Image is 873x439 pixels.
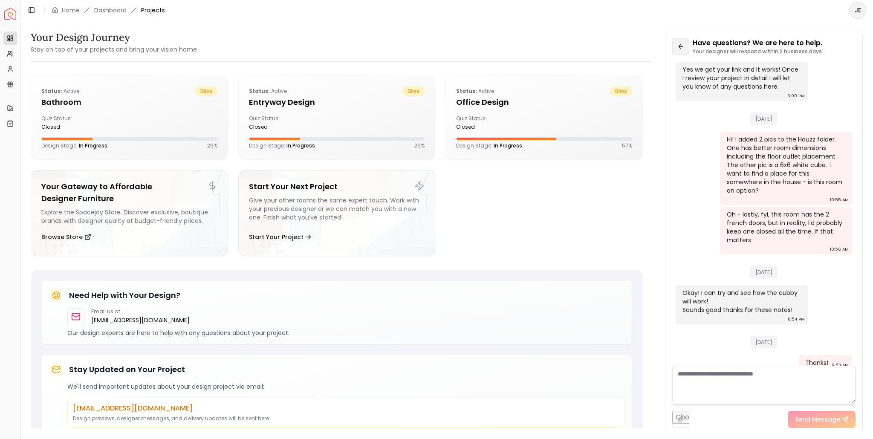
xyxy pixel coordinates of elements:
[727,210,844,244] div: Oh - lastly, fyi, this room has the 2 french doors, but in reality, I'd probably keep one closed ...
[622,142,632,149] p: 57 %
[73,415,619,422] p: Design previews, designer messages, and delivery updates will be sent here
[91,315,190,325] a: [EMAIL_ADDRESS][DOMAIN_NAME]
[456,142,522,149] p: Design Stage:
[67,382,625,391] p: We'll send important updates about your design project via email:
[456,124,541,130] div: closed
[682,289,800,314] div: Okay! I can try and see how the cubby will work! Sounds good thanks for these notes!
[41,96,217,108] h5: Bathroom
[94,6,127,14] a: Dashboard
[249,181,425,193] h5: Start Your Next Project
[830,196,849,204] div: 10:55 AM
[727,135,844,195] div: Hi! I added 2 pics to the Houzz folder. One has better room dimensions including the floor outlet...
[249,87,270,95] b: Status:
[79,142,107,149] span: In Progress
[62,6,80,14] a: Home
[207,142,217,149] p: 29 %
[832,361,849,370] div: 9:53 AM
[750,113,778,125] span: [DATE]
[141,6,165,14] span: Projects
[402,86,425,96] span: bliss
[41,181,217,205] h5: Your Gateway to Affordable Designer Furniture
[41,87,62,95] b: Status:
[69,289,180,301] h5: Need Help with Your Design?
[238,170,436,256] a: Start Your Next ProjectGive your other rooms the same expert touch. Work with your previous desig...
[456,115,541,130] div: Quiz Status:
[750,266,778,278] span: [DATE]
[249,196,425,225] div: Give your other rooms the same expert touch. Work with your previous designer or we can match you...
[4,8,16,20] img: Spacejoy Logo
[787,92,805,100] div: 6:00 PM
[52,6,165,14] nav: breadcrumb
[41,124,126,130] div: closed
[788,315,805,323] div: 8:54 PM
[693,38,823,48] p: Have questions? We are here to help.
[249,142,315,149] p: Design Stage:
[195,86,217,96] span: bliss
[249,115,333,130] div: Quiz Status:
[693,48,823,55] p: Your designer will respond within 2 business days.
[41,228,91,245] button: Browse Store
[286,142,315,149] span: In Progress
[805,358,828,367] div: Thanks!
[41,142,107,149] p: Design Stage:
[31,45,197,54] small: Stay on top of your projects and bring your vision home
[4,8,16,20] a: Spacejoy
[249,86,287,96] p: active
[31,170,228,256] a: Your Gateway to Affordable Designer FurnitureExplore the Spacejoy Store. Discover exclusive, bout...
[69,364,185,375] h5: Stay Updated on Your Project
[850,3,865,18] span: JE
[41,86,79,96] p: active
[682,65,800,91] div: Yes we got your link and it works! Once I review your project in detail I will let you know of an...
[249,96,425,108] h5: entryway design
[31,31,197,44] h3: Your Design Journey
[249,124,333,130] div: closed
[849,2,866,19] button: JE
[456,96,632,108] h5: Office design
[610,86,632,96] span: bliss
[67,329,625,337] p: Our design experts are here to help with any questions about your project.
[456,86,494,96] p: active
[249,228,312,245] button: Start Your Project
[494,142,522,149] span: In Progress
[456,87,477,95] b: Status:
[750,336,778,348] span: [DATE]
[91,308,190,315] p: Email us at
[414,142,425,149] p: 29 %
[73,403,619,413] p: [EMAIL_ADDRESS][DOMAIN_NAME]
[830,245,849,254] div: 10:56 AM
[41,208,217,225] div: Explore the Spacejoy Store. Discover exclusive, boutique brands with designer quality at budget-f...
[41,115,126,130] div: Quiz Status:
